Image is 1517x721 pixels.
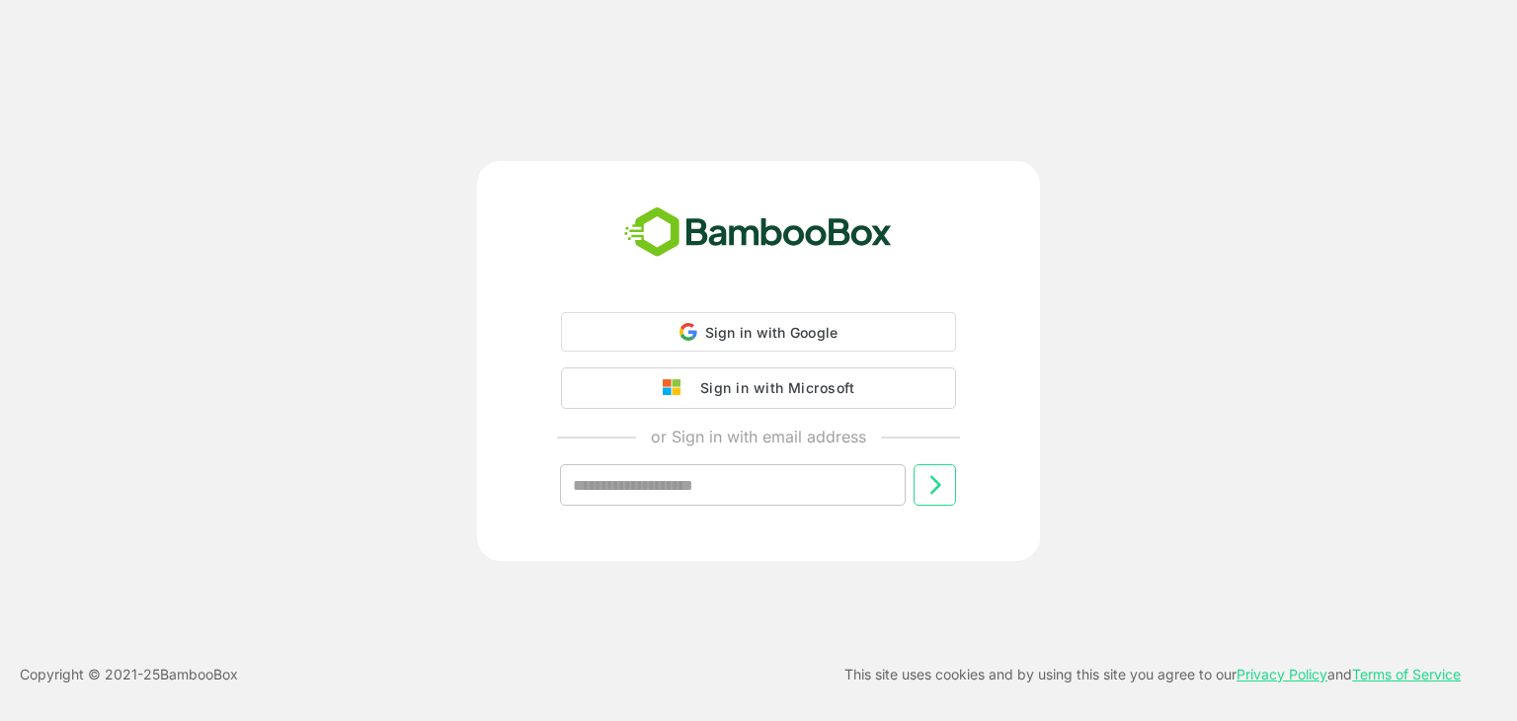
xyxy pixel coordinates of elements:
[844,663,1461,686] p: This site uses cookies and by using this site you agree to our and
[690,375,854,401] div: Sign in with Microsoft
[705,324,838,341] span: Sign in with Google
[561,312,956,352] div: Sign in with Google
[561,367,956,409] button: Sign in with Microsoft
[1237,666,1327,682] a: Privacy Policy
[663,379,690,397] img: google
[651,425,866,448] p: or Sign in with email address
[613,200,903,266] img: bamboobox
[20,663,238,686] p: Copyright © 2021- 25 BambooBox
[1352,666,1461,682] a: Terms of Service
